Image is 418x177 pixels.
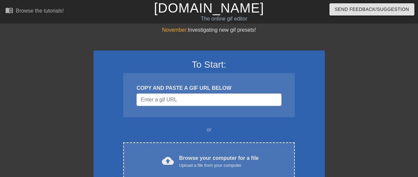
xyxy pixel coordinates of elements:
[143,15,306,23] div: The online gif editor
[5,6,13,14] span: menu_book
[102,59,316,70] h3: To Start:
[329,3,414,16] button: Send Feedback/Suggestion
[136,93,281,106] input: Username
[136,84,281,92] div: COPY AND PASTE A GIF URL BELOW
[5,6,64,17] a: Browse the tutorials!
[16,8,64,14] div: Browse the tutorials!
[335,5,409,14] span: Send Feedback/Suggestion
[154,1,264,15] a: [DOMAIN_NAME]
[94,26,325,34] div: Investigating new gif presets!
[162,27,188,33] span: November:
[179,154,259,169] div: Browse your computer for a file
[162,155,174,167] span: cloud_upload
[179,162,259,169] div: Upload a file from your computer
[111,126,308,134] div: or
